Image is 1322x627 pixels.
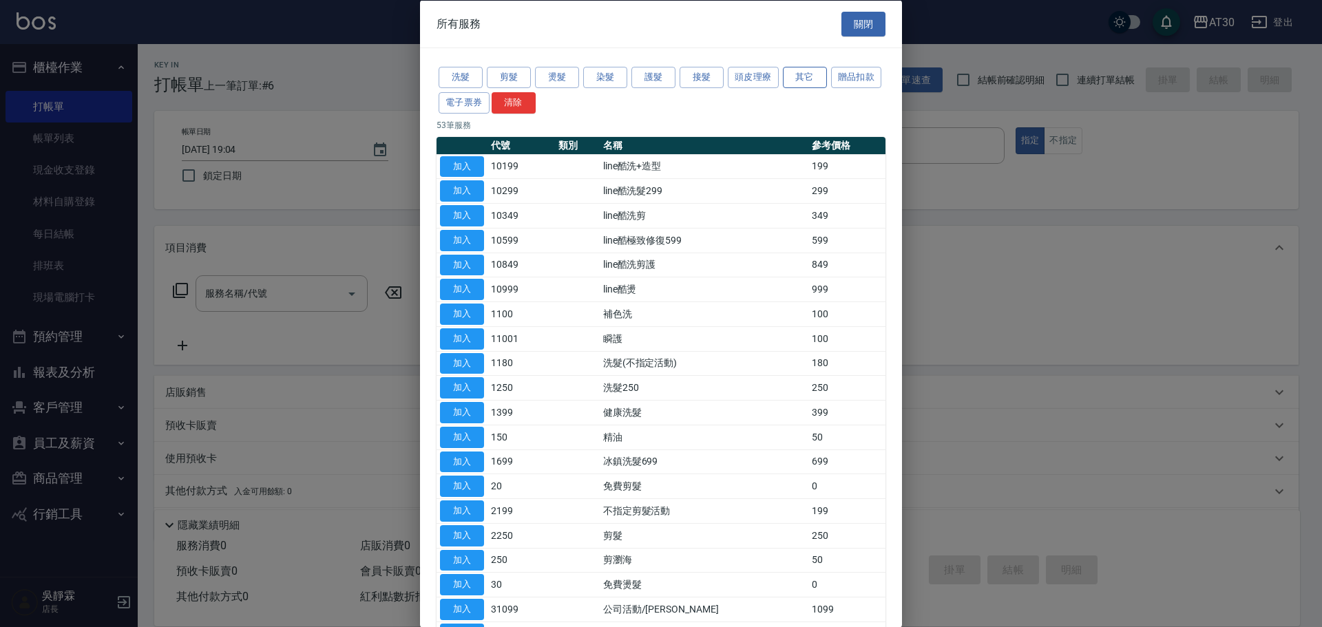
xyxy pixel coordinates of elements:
button: 加入 [440,426,484,447]
td: 20 [487,474,555,498]
button: 加入 [440,476,484,497]
td: 剪髮 [600,523,808,548]
td: 健康洗髮 [600,400,808,425]
button: 其它 [783,67,827,88]
td: 399 [808,400,885,425]
button: 加入 [440,524,484,546]
td: line酷洗+造型 [600,154,808,179]
th: 類別 [555,136,600,154]
td: 250 [808,375,885,400]
button: 剪髮 [487,67,531,88]
td: 0 [808,474,885,498]
td: 冰鎮洗髮699 [600,449,808,474]
th: 參考價格 [808,136,885,154]
td: 30 [487,572,555,597]
button: 贈品扣款 [831,67,882,88]
td: 11001 [487,326,555,351]
td: line酷洗剪護 [600,253,808,277]
td: 2250 [487,523,555,548]
td: 1699 [487,449,555,474]
button: 加入 [440,599,484,620]
button: 清除 [492,92,536,113]
td: 補色洗 [600,301,808,326]
td: 1399 [487,400,555,425]
td: 50 [808,548,885,573]
button: 加入 [440,254,484,275]
td: 250 [487,548,555,573]
td: 250 [808,523,885,548]
button: 加入 [440,279,484,300]
td: 1250 [487,375,555,400]
th: 名稱 [600,136,808,154]
td: 849 [808,253,885,277]
button: 加入 [440,229,484,251]
td: 299 [808,178,885,203]
td: line酷燙 [600,277,808,301]
button: 加入 [440,180,484,202]
td: 免費燙髮 [600,572,808,597]
td: 10349 [487,203,555,228]
td: 699 [808,449,885,474]
td: 150 [487,425,555,449]
button: 護髮 [631,67,675,88]
td: 10599 [487,228,555,253]
button: 加入 [440,377,484,398]
td: line酷極致修復599 [600,228,808,253]
button: 加入 [440,156,484,177]
td: 199 [808,154,885,179]
td: 1180 [487,351,555,376]
td: 50 [808,425,885,449]
button: 加入 [440,402,484,423]
button: 洗髮 [439,67,483,88]
th: 代號 [487,136,555,154]
td: 不指定剪髮活動 [600,498,808,523]
td: 洗髮(不指定活動) [600,351,808,376]
button: 加入 [440,574,484,595]
button: 頭皮理療 [728,67,779,88]
td: 1099 [808,597,885,621]
td: line酷洗剪 [600,203,808,228]
td: 31099 [487,597,555,621]
td: 999 [808,277,885,301]
button: 電子票券 [439,92,490,113]
td: 180 [808,351,885,376]
td: 精油 [600,425,808,449]
button: 加入 [440,451,484,472]
td: 瞬護 [600,326,808,351]
button: 染髮 [583,67,627,88]
button: 加入 [440,500,484,522]
button: 關閉 [841,11,885,36]
button: 接髮 [680,67,724,88]
td: 10199 [487,154,555,179]
button: 加入 [440,549,484,571]
button: 加入 [440,328,484,349]
td: 10849 [487,253,555,277]
td: 199 [808,498,885,523]
td: 100 [808,301,885,326]
td: 公司活動/[PERSON_NAME] [600,597,808,621]
p: 53 筆服務 [437,118,885,131]
span: 所有服務 [437,17,481,30]
td: 599 [808,228,885,253]
button: 加入 [440,205,484,226]
td: 100 [808,326,885,351]
td: 10299 [487,178,555,203]
button: 加入 [440,304,484,325]
td: 剪瀏海 [600,548,808,573]
td: 10999 [487,277,555,301]
td: 洗髮250 [600,375,808,400]
button: 燙髮 [535,67,579,88]
td: 免費剪髮 [600,474,808,498]
td: 0 [808,572,885,597]
button: 加入 [440,352,484,374]
td: 349 [808,203,885,228]
td: line酷洗髮299 [600,178,808,203]
td: 2199 [487,498,555,523]
td: 1100 [487,301,555,326]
